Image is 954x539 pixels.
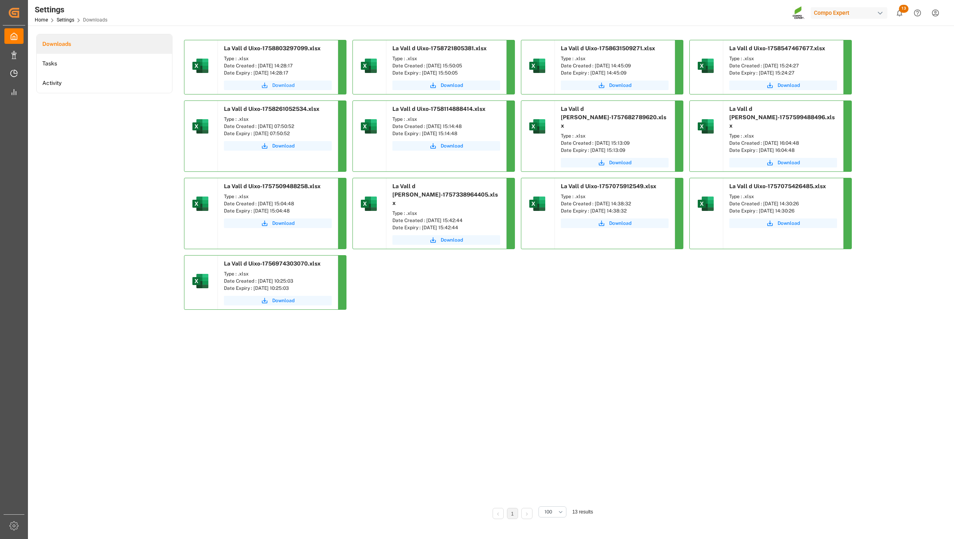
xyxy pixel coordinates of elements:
[37,54,172,73] a: Tasks
[359,194,378,213] img: microsoft-excel-2019--v1.png
[37,73,172,93] a: Activity
[507,508,518,519] li: 1
[561,140,669,147] div: Date Created : [DATE] 15:13:09
[392,81,500,90] a: Download
[778,159,800,166] span: Download
[729,81,837,90] button: Download
[224,123,332,130] div: Date Created : [DATE] 07:50:52
[544,508,552,515] span: 100
[528,194,547,213] img: microsoft-excel-2019--v1.png
[392,106,485,112] span: La Vall d Uixo-1758114888414.xlsx
[441,82,463,89] span: Download
[778,220,800,227] span: Download
[511,511,514,517] a: 1
[224,277,332,285] div: Date Created : [DATE] 10:25:03
[561,200,669,207] div: Date Created : [DATE] 14:38:32
[561,147,669,154] div: Date Expiry : [DATE] 15:13:09
[528,117,547,136] img: microsoft-excel-2019--v1.png
[696,117,715,136] img: microsoft-excel-2019--v1.png
[224,62,332,69] div: Date Created : [DATE] 14:28:17
[224,260,321,267] span: La Vall d Uixo-1756974303070.xlsx
[224,81,332,90] button: Download
[392,235,500,245] button: Download
[561,193,669,200] div: Type : .xlsx
[729,158,837,167] button: Download
[224,193,332,200] div: Type : .xlsx
[191,117,210,136] img: microsoft-excel-2019--v1.png
[224,296,332,305] a: Download
[696,194,715,213] img: microsoft-excel-2019--v1.png
[224,106,319,112] span: La Vall d Uixo-1758261052534.xlsx
[272,142,295,150] span: Download
[561,69,669,77] div: Date Expiry : [DATE] 14:45:09
[528,56,547,75] img: microsoft-excel-2019--v1.png
[392,224,500,231] div: Date Expiry : [DATE] 15:42:44
[441,142,463,150] span: Download
[224,141,332,151] button: Download
[561,132,669,140] div: Type : .xlsx
[272,220,295,227] span: Download
[729,55,837,62] div: Type : .xlsx
[224,207,332,214] div: Date Expiry : [DATE] 15:04:48
[891,4,908,22] button: show 13 new notifications
[392,55,500,62] div: Type : .xlsx
[778,82,800,89] span: Download
[729,193,837,200] div: Type : .xlsx
[561,62,669,69] div: Date Created : [DATE] 14:45:09
[561,81,669,90] a: Download
[729,218,837,228] button: Download
[538,506,566,517] button: open menu
[224,45,321,51] span: La Vall d Uixo-1758803297099.xlsx
[899,5,908,13] span: 13
[811,5,891,20] button: Compo Expert
[224,69,332,77] div: Date Expiry : [DATE] 14:28:17
[572,509,593,515] span: 13 results
[729,45,825,51] span: La Vall d Uixo-1758547467677.xlsx
[521,508,532,519] li: Next Page
[392,141,500,151] button: Download
[392,45,487,51] span: La Vall d Uixo-1758721805381.xlsx
[224,200,332,207] div: Date Created : [DATE] 15:04:48
[561,158,669,167] button: Download
[392,62,500,69] div: Date Created : [DATE] 15:50:05
[392,69,500,77] div: Date Expiry : [DATE] 15:50:05
[609,82,631,89] span: Download
[392,217,500,224] div: Date Created : [DATE] 15:42:44
[561,55,669,62] div: Type : .xlsx
[224,183,321,189] span: La Vall d Uixo-1757509488258.xlsx
[272,82,295,89] span: Download
[224,55,332,62] div: Type : .xlsx
[392,130,500,137] div: Date Expiry : [DATE] 15:14:48
[729,132,837,140] div: Type : .xlsx
[224,285,332,292] div: Date Expiry : [DATE] 10:25:03
[224,270,332,277] div: Type : .xlsx
[191,56,210,75] img: microsoft-excel-2019--v1.png
[561,183,656,189] span: La Vall d Uixo-1757075912549.xlsx
[561,218,669,228] button: Download
[561,106,666,129] span: La Vall d [PERSON_NAME]-1757682789620.xlsx
[729,140,837,147] div: Date Created : [DATE] 16:04:48
[392,210,500,217] div: Type : .xlsx
[729,62,837,69] div: Date Created : [DATE] 15:24:27
[609,220,631,227] span: Download
[57,17,74,23] a: Settings
[392,116,500,123] div: Type : .xlsx
[729,183,826,189] span: La Vall d Uixo-1757075426485.xlsx
[224,130,332,137] div: Date Expiry : [DATE] 07:50:52
[696,56,715,75] img: microsoft-excel-2019--v1.png
[191,271,210,291] img: microsoft-excel-2019--v1.png
[37,34,172,54] a: Downloads
[609,159,631,166] span: Download
[224,218,332,228] button: Download
[792,6,805,20] img: Screenshot%202023-09-29%20at%2010.02.21.png_1712312052.png
[908,4,926,22] button: Help Center
[729,207,837,214] div: Date Expiry : [DATE] 14:30:26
